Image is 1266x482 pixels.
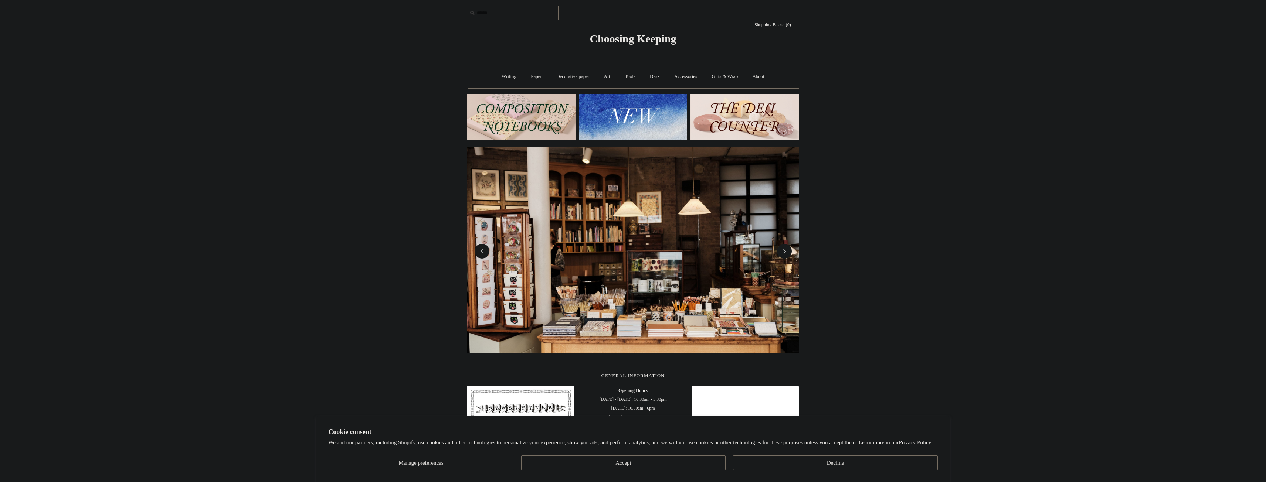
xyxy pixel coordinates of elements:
[899,440,931,445] a: Privacy Policy
[521,455,726,470] button: Accept
[590,38,676,44] a: Choosing Keeping
[618,67,642,86] a: Tools
[629,353,637,355] button: Page 2
[328,455,514,470] button: Manage preferences
[495,67,523,86] a: Writing
[398,460,443,466] span: Manage preferences
[745,16,801,33] a: Shopping Basket (0)
[641,353,648,355] button: Page 3
[705,67,744,86] a: Gifts & Wrap
[475,244,489,259] button: Previous
[668,67,704,86] a: Accessories
[777,244,792,259] button: Next
[618,353,626,355] button: Page 1
[601,373,665,378] span: GENERAL INFORMATION
[690,94,799,140] img: The Deli Counter
[733,455,938,470] button: Decline
[550,67,596,86] a: Decorative paper
[597,67,617,86] a: Art
[467,147,799,355] img: 20250131 INSIDE OF THE SHOP.jpg__PID:b9484a69-a10a-4bde-9e8d-1408d3d5e6ad
[467,94,576,140] img: 202302 Composition ledgers.jpg__PID:69722ee6-fa44-49dd-a067-31375e5d54ec
[643,67,666,86] a: Desk
[746,67,771,86] a: About
[524,67,549,86] a: Paper
[467,386,574,432] img: pf-4db91bb9--1305-Newsletter-Button_1200x.jpg
[328,428,938,436] h2: Cookie consent
[579,94,687,140] img: New.jpg__PID:f73bdf93-380a-4a35-bcfe-7823039498e1
[618,388,648,393] b: Opening Hours
[328,439,938,447] p: We and our partners, including Shopify, use cookies and other technologies to personalize your ex...
[590,33,676,45] span: Choosing Keeping
[579,386,686,457] span: [DATE] - [DATE]: 10:30am - 5:30pm [DATE]: 10.30am - 6pm [DATE]: 11.30am - 5.30pm 020 7613 3842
